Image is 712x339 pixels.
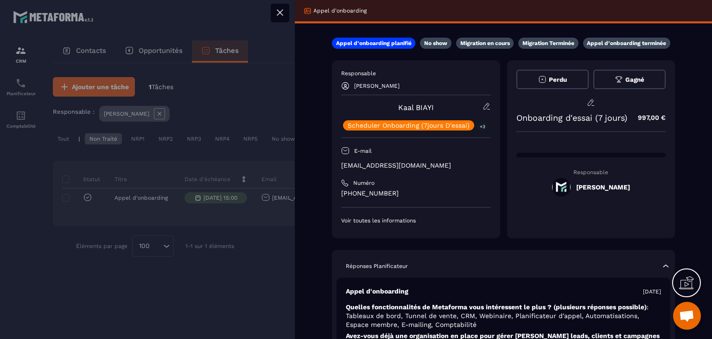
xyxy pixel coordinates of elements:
span: Perdu [549,76,567,83]
p: [PERSON_NAME] [354,83,400,89]
p: Appel d'onboarding [313,7,367,14]
p: Réponses Planificateur [346,262,408,270]
p: 997,00 € [629,109,666,127]
p: Numéro [353,179,375,187]
p: E-mail [354,147,372,155]
p: Voir toutes les informations [341,217,491,224]
p: Appel d’onboarding terminée [587,39,666,47]
p: Responsable [341,70,491,77]
p: +3 [477,122,489,131]
p: Scheduler Onboarding (7jours D'essai) [348,122,470,129]
button: Perdu [516,70,589,89]
p: Migration Terminée [522,39,574,47]
p: Onboarding d'essai (7 jours) [516,113,627,123]
p: Appel d’onboarding planifié [336,39,412,47]
button: Gagné [593,70,666,89]
a: Kaal BIAYI [398,103,434,112]
span: Gagné [625,76,644,83]
div: Ouvrir le chat [673,302,701,330]
p: [DATE] [643,288,661,295]
p: Responsable [516,169,666,176]
p: [EMAIL_ADDRESS][DOMAIN_NAME] [341,161,491,170]
span: : Tableaux de bord, Tunnel de vente, CRM, Webinaire, Planificateur d'appel, Automatisations, Espa... [346,303,648,328]
p: Quelles fonctionnalités de Metaforma vous intéressent le plus ? (plusieurs réponses possible) [346,303,661,329]
p: Migration en cours [460,39,510,47]
p: No show [424,39,447,47]
p: [PHONE_NUMBER] [341,189,491,198]
h5: [PERSON_NAME] [576,183,630,191]
p: Appel d'onboarding [346,287,408,296]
